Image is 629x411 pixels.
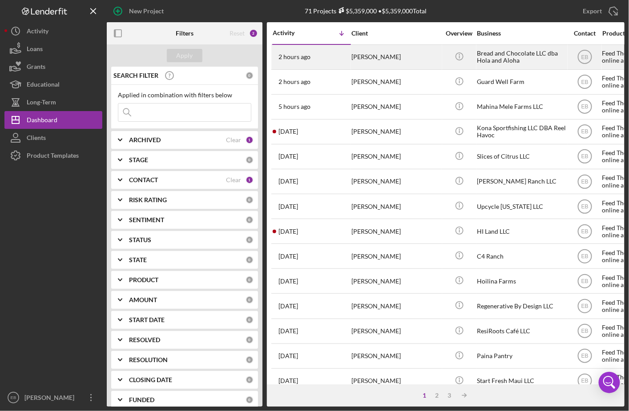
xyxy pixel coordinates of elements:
[4,76,102,93] button: Educational
[273,29,312,36] div: Activity
[581,328,588,335] text: EB
[278,128,298,135] time: 2025-10-04 00:29
[278,303,298,310] time: 2025-08-08 23:56
[351,294,440,318] div: [PERSON_NAME]
[477,269,566,293] div: Hoilina Farms
[226,176,241,184] div: Clear
[278,103,310,110] time: 2025-10-06 17:40
[129,396,154,403] b: FUNDED
[581,79,588,85] text: EB
[351,120,440,144] div: [PERSON_NAME]
[351,219,440,243] div: [PERSON_NAME]
[278,178,298,185] time: 2025-09-24 02:22
[278,278,298,285] time: 2025-08-15 08:37
[22,389,80,409] div: [PERSON_NAME]
[129,276,158,283] b: PRODUCT
[581,253,588,259] text: EB
[27,76,60,96] div: Educational
[246,256,254,264] div: 0
[129,336,160,343] b: RESOLVED
[246,236,254,244] div: 0
[568,30,601,37] div: Contact
[278,327,298,335] time: 2025-07-21 01:38
[477,219,566,243] div: HI Land LLC
[477,369,566,393] div: Start Fresh Maui LLC
[583,2,602,20] div: Export
[107,2,173,20] button: New Project
[129,216,164,223] b: SENTIMENT
[118,92,251,99] div: Applied in combination with filters below
[477,120,566,144] div: Kona Sportfishing LLC DBA Reel Havoc
[27,40,43,60] div: Loans
[581,129,588,135] text: EB
[581,54,588,60] text: EB
[246,396,254,404] div: 0
[246,72,254,80] div: 0
[129,356,168,363] b: RESOLUTION
[4,58,102,76] a: Grants
[278,352,298,359] time: 2025-07-16 23:35
[129,376,172,383] b: CLOSING DATE
[443,392,456,399] div: 3
[278,253,298,260] time: 2025-08-18 21:41
[246,196,254,204] div: 0
[129,2,164,20] div: New Project
[246,276,254,284] div: 0
[129,316,165,323] b: START DATE
[246,216,254,224] div: 0
[4,40,102,58] button: Loans
[4,129,102,147] button: Clients
[129,236,151,243] b: STATUS
[4,93,102,111] button: Long-Term
[581,228,588,235] text: EB
[278,53,310,60] time: 2025-10-06 19:58
[351,145,440,168] div: [PERSON_NAME]
[278,203,298,210] time: 2025-08-28 20:44
[581,303,588,310] text: EB
[581,104,588,110] text: EB
[177,49,193,62] div: Apply
[4,389,102,407] button: EB[PERSON_NAME]
[477,319,566,343] div: ResiRoots Café LLC
[581,154,588,160] text: EB
[477,45,566,69] div: Bread and Chocolate LLC dba Hola and Aloha
[351,319,440,343] div: [PERSON_NAME]
[246,336,254,344] div: 0
[477,244,566,268] div: C4 Ranch
[305,7,427,15] div: 71 Projects • $5,359,000 Total
[27,147,79,167] div: Product Templates
[351,344,440,368] div: [PERSON_NAME]
[246,156,254,164] div: 0
[581,278,588,284] text: EB
[351,244,440,268] div: [PERSON_NAME]
[443,30,476,37] div: Overview
[351,269,440,293] div: [PERSON_NAME]
[226,136,241,144] div: Clear
[581,204,588,210] text: EB
[246,136,254,144] div: 1
[278,377,298,384] time: 2025-07-03 00:50
[113,72,158,79] b: SEARCH FILTER
[27,58,45,78] div: Grants
[477,145,566,168] div: Slices of Citrus LLC
[129,176,158,184] b: CONTACT
[4,147,102,164] button: Product Templates
[477,95,566,119] div: Mahina Mele Farms LLC
[477,70,566,94] div: Guard Well Farm
[167,49,202,62] button: Apply
[351,70,440,94] div: [PERSON_NAME]
[11,395,16,400] text: EB
[27,93,56,113] div: Long-Term
[431,392,443,399] div: 2
[4,111,102,129] button: Dashboard
[129,136,161,144] b: ARCHIVED
[581,378,588,384] text: EB
[249,29,258,38] div: 2
[581,353,588,359] text: EB
[477,344,566,368] div: Paina Pantry
[351,170,440,193] div: [PERSON_NAME]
